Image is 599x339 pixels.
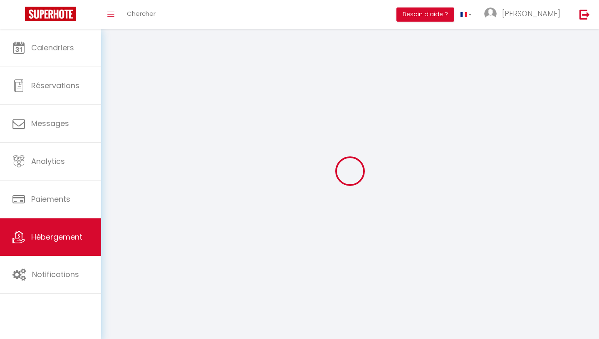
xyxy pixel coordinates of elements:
[25,7,76,21] img: Super Booking
[31,194,70,204] span: Paiements
[396,7,454,22] button: Besoin d'aide ?
[31,232,82,242] span: Hébergement
[31,80,79,91] span: Réservations
[502,8,560,19] span: [PERSON_NAME]
[31,42,74,53] span: Calendriers
[127,9,156,18] span: Chercher
[31,118,69,129] span: Messages
[32,269,79,280] span: Notifications
[484,7,497,20] img: ...
[579,9,590,20] img: logout
[31,156,65,166] span: Analytics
